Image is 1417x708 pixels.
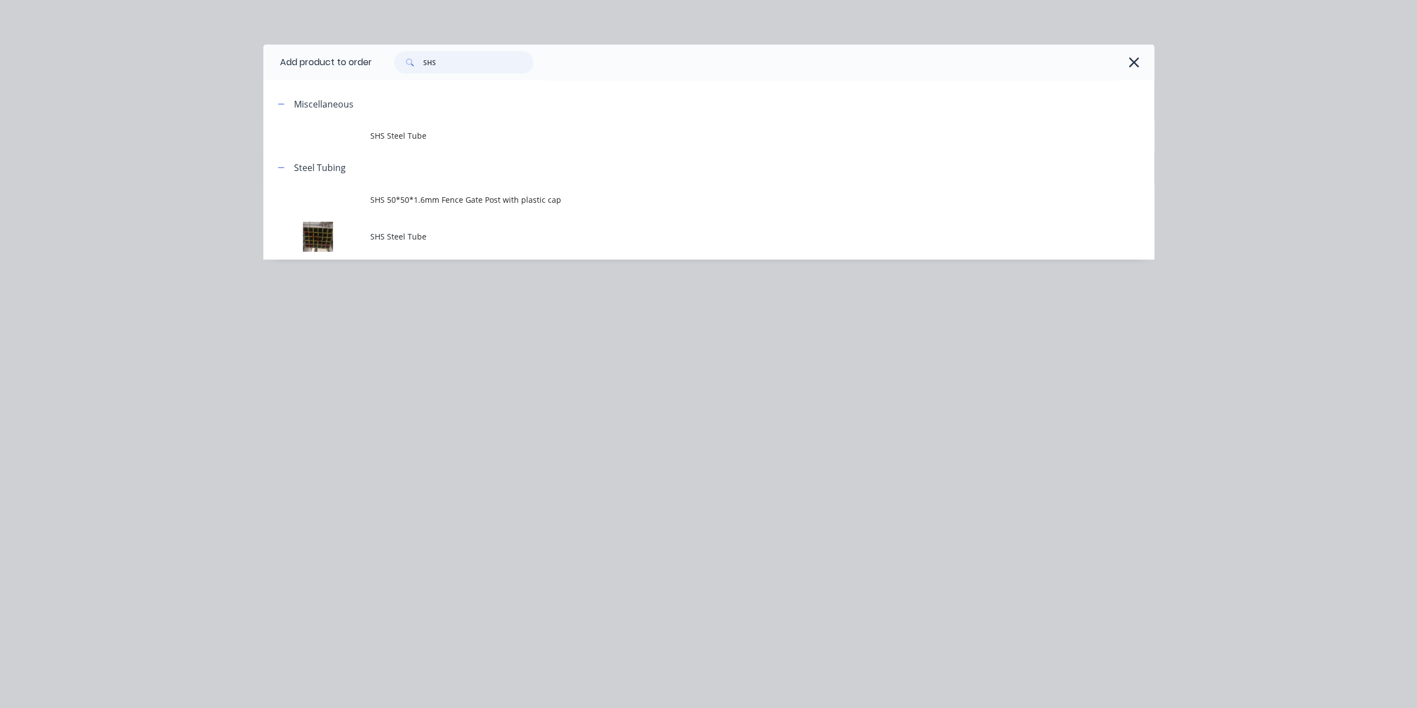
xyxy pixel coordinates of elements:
[423,51,533,74] input: Search...
[294,161,346,174] div: Steel Tubing
[370,194,997,206] span: SHS 50*50*1.6mm Fence Gate Post with plastic cap
[263,45,372,80] div: Add product to order
[294,97,354,111] div: Miscellaneous
[370,130,997,141] span: SHS Steel Tube
[370,231,997,242] span: SHS Steel Tube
